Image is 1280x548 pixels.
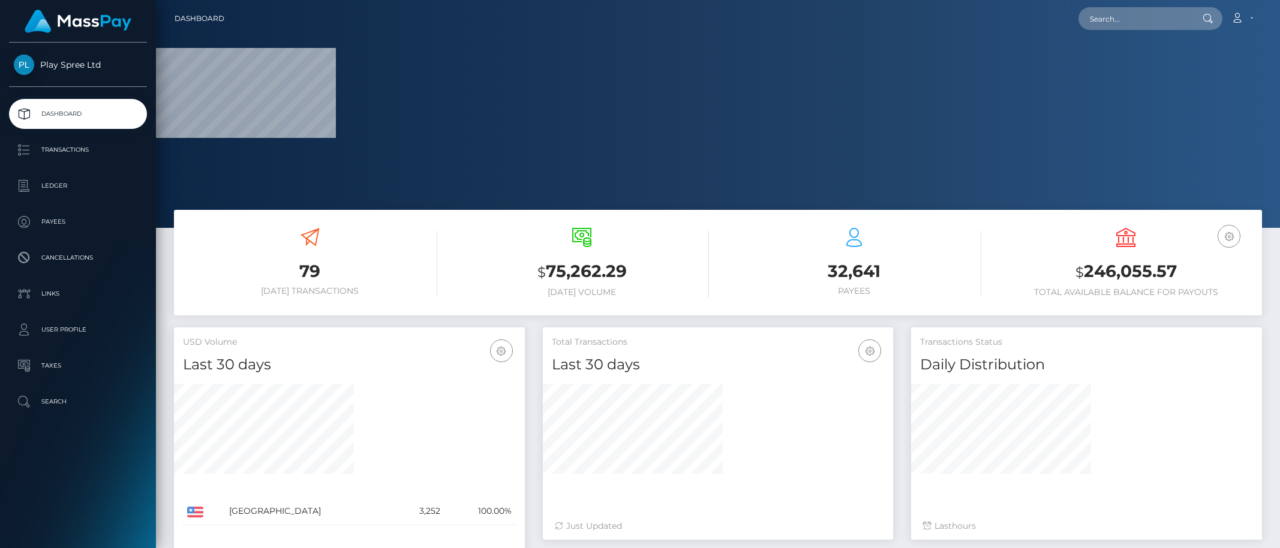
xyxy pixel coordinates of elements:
[9,279,147,309] a: Links
[9,171,147,201] a: Ledger
[14,213,142,231] p: Payees
[14,105,142,123] p: Dashboard
[14,141,142,159] p: Transactions
[14,321,142,339] p: User Profile
[183,354,516,375] h4: Last 30 days
[920,336,1253,348] h5: Transactions Status
[395,498,444,525] td: 3,252
[727,260,981,283] h3: 32,641
[727,286,981,296] h6: Payees
[14,285,142,303] p: Links
[9,59,147,70] span: Play Spree Ltd
[175,6,224,31] a: Dashboard
[183,336,516,348] h5: USD Volume
[920,354,1253,375] h4: Daily Distribution
[444,498,516,525] td: 100.00%
[552,354,885,375] h4: Last 30 days
[25,10,131,33] img: MassPay Logo
[183,260,437,283] h3: 79
[999,287,1254,297] h6: Total Available Balance for Payouts
[455,287,710,297] h6: [DATE] Volume
[537,264,546,281] small: $
[9,243,147,273] a: Cancellations
[14,393,142,411] p: Search
[1078,7,1191,30] input: Search...
[1075,264,1084,281] small: $
[999,260,1254,284] h3: 246,055.57
[14,177,142,195] p: Ledger
[9,135,147,165] a: Transactions
[14,249,142,267] p: Cancellations
[9,99,147,129] a: Dashboard
[14,357,142,375] p: Taxes
[9,351,147,381] a: Taxes
[555,520,882,532] div: Just Updated
[9,207,147,237] a: Payees
[187,507,203,517] img: US.png
[183,286,437,296] h6: [DATE] Transactions
[9,387,147,417] a: Search
[14,55,34,75] img: Play Spree Ltd
[455,260,710,284] h3: 75,262.29
[9,315,147,345] a: User Profile
[225,498,395,525] td: [GEOGRAPHIC_DATA]
[923,520,1250,532] div: Last hours
[552,336,885,348] h5: Total Transactions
